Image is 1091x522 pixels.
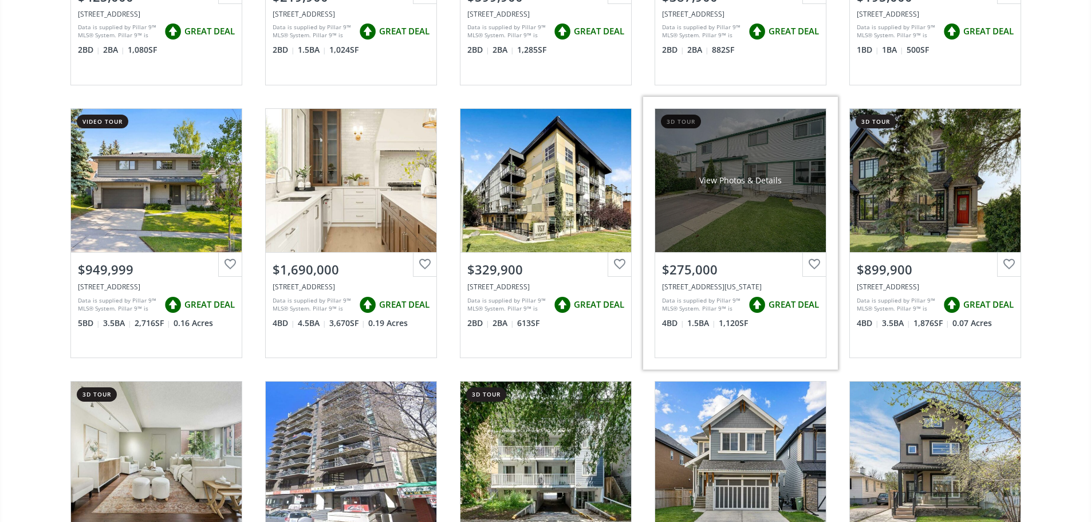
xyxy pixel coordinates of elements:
img: rating icon [746,293,769,316]
img: rating icon [940,20,963,43]
a: video tour$949,999[STREET_ADDRESS]Data is supplied by Pillar 9™ MLS® System. Pillar 9™ is the own... [59,97,254,370]
span: 1,285 SF [517,44,546,56]
span: 613 SF [517,317,539,329]
div: Data is supplied by Pillar 9™ MLS® System. Pillar 9™ is the owner of the copyright in its MLS® Sy... [662,296,743,313]
div: Data is supplied by Pillar 9™ MLS® System. Pillar 9™ is the owner of the copyright in its MLS® Sy... [273,23,353,40]
div: 2716 Palliser Drive SW, Calgary, AB T2V 4G2 [78,282,235,292]
div: $899,900 [857,261,1014,278]
div: Data is supplied by Pillar 9™ MLS® System. Pillar 9™ is the owner of the copyright in its MLS® Sy... [662,23,743,40]
div: 515 4 Avenue NE #116, Calgary, AB T2E 0J9 [467,282,624,292]
div: Data is supplied by Pillar 9™ MLS® System. Pillar 9™ is the owner of the copyright in its MLS® Sy... [78,23,159,40]
span: GREAT DEAL [574,299,624,311]
span: 2,716 SF [135,317,171,329]
img: rating icon [746,20,769,43]
div: Data is supplied by Pillar 9™ MLS® System. Pillar 9™ is the owner of the copyright in its MLS® Sy... [467,296,548,313]
span: 1.5 BA [298,44,326,56]
span: 1 BD [857,44,879,56]
div: 42 RockCliff Heights NW, Calgary, AB T3G 0C7 [273,282,430,292]
span: GREAT DEAL [379,25,430,37]
div: Data is supplied by Pillar 9™ MLS® System. Pillar 9™ is the owner of the copyright in its MLS® Sy... [78,296,159,313]
div: 6 Edenwold Green NW, Calgary, AB T3A 5B8 [467,9,624,19]
span: 1,120 SF [719,317,748,329]
span: 1,876 SF [913,317,950,329]
img: rating icon [551,20,574,43]
span: GREAT DEAL [184,25,235,37]
a: 3d tourView Photos & Details$275,000[STREET_ADDRESS][US_STATE]Data is supplied by Pillar 9™ MLS® ... [643,97,838,370]
span: 3,670 SF [329,317,365,329]
div: $949,999 [78,261,235,278]
span: 2 BA [103,44,125,56]
div: 1025 14 Avenue SW #415, Calgary, AB T2R 0N9 [857,9,1014,19]
span: 2 BA [687,44,709,56]
div: 100 Pennsylvania Road SE #39, Calgary, AB T2A 4Y8 [662,282,819,292]
span: 4 BD [662,317,684,329]
span: 2 BD [467,44,490,56]
img: rating icon [162,20,184,43]
span: 2 BD [273,44,295,56]
span: 0.19 Acres [368,317,408,329]
img: rating icon [551,293,574,316]
span: GREAT DEAL [574,25,624,37]
div: Data is supplied by Pillar 9™ MLS® System. Pillar 9™ is the owner of the copyright in its MLS® Sy... [273,296,353,313]
span: 3.5 BA [103,317,132,329]
img: rating icon [356,293,379,316]
span: 4.5 BA [298,317,326,329]
span: 500 SF [907,44,929,56]
div: Data is supplied by Pillar 9™ MLS® System. Pillar 9™ is the owner of the copyright in its MLS® Sy... [857,296,938,313]
div: 521 57 Avenue SW #301, Calgary, AB t2v4n5 [273,9,430,19]
div: $1,690,000 [273,261,430,278]
span: 1,024 SF [329,44,359,56]
div: Data is supplied by Pillar 9™ MLS® System. Pillar 9™ is the owner of the copyright in its MLS® Sy... [857,23,938,40]
div: View Photos & Details [699,175,782,186]
span: 5 BD [78,317,100,329]
span: 0.16 Acres [174,317,213,329]
span: 882 SF [712,44,734,56]
span: 4 BD [857,317,879,329]
span: GREAT DEAL [379,299,430,311]
span: 2 BD [467,317,490,329]
img: rating icon [940,293,963,316]
span: GREAT DEAL [769,25,819,37]
div: 11811 Lake Fraser Drive SE #1617, Calgary, AB T2J 7J4 [78,9,235,19]
img: rating icon [356,20,379,43]
span: 1.5 BA [687,317,716,329]
span: 1,080 SF [128,44,157,56]
span: GREAT DEAL [769,299,819,311]
div: $329,900 [467,261,624,278]
span: 2 BA [493,317,514,329]
span: 4 BD [273,317,295,329]
a: $329,900[STREET_ADDRESS]Data is supplied by Pillar 9™ MLS® System. Pillar 9™ is the owner of the ... [448,97,643,370]
div: 140 Mahogany Street SE #212, Calgary, AB T3M 4E1 [662,9,819,19]
span: GREAT DEAL [963,299,1014,311]
span: 2 BD [78,44,100,56]
span: 2 BD [662,44,684,56]
span: GREAT DEAL [963,25,1014,37]
a: $1,690,000[STREET_ADDRESS]Data is supplied by Pillar 9™ MLS® System. Pillar 9™ is the owner of th... [254,97,448,370]
a: 3d tour$899,900[STREET_ADDRESS]Data is supplied by Pillar 9™ MLS® System. Pillar 9™ is the owner ... [838,97,1033,370]
div: $275,000 [662,261,819,278]
span: 3.5 BA [882,317,911,329]
span: 2 BA [493,44,514,56]
div: Data is supplied by Pillar 9™ MLS® System. Pillar 9™ is the owner of the copyright in its MLS® Sy... [467,23,548,40]
span: 0.07 Acres [952,317,992,329]
img: rating icon [162,293,184,316]
span: 1 BA [882,44,904,56]
div: 2630 33 Street SW, Calgary, AB T3E 2T5 [857,282,1014,292]
span: GREAT DEAL [184,299,235,311]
